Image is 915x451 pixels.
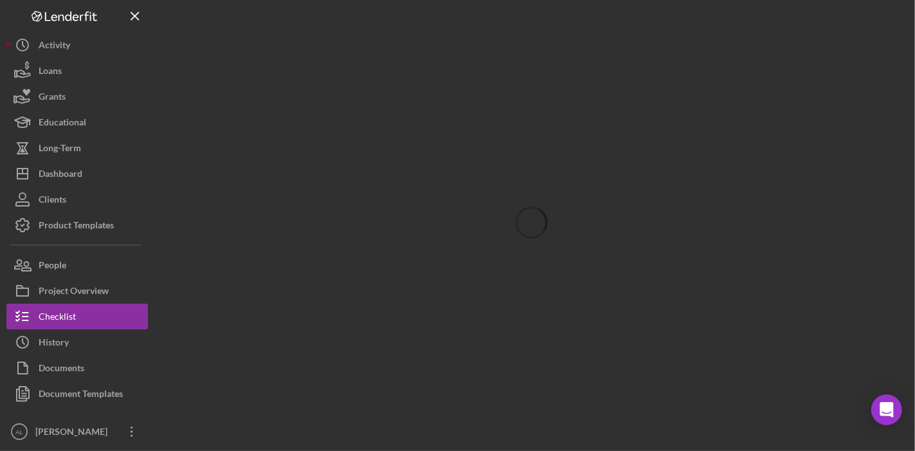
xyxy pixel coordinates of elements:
button: History [6,329,148,355]
div: Loans [39,58,62,87]
div: Clients [39,187,66,216]
div: Product Templates [39,212,114,241]
div: Educational [39,109,86,138]
text: AL [15,428,23,436]
button: Educational [6,109,148,135]
div: Checklist [39,304,76,333]
div: [PERSON_NAME] [32,419,116,448]
button: People [6,252,148,278]
button: Dashboard [6,161,148,187]
div: History [39,329,69,358]
button: Clients [6,187,148,212]
div: People [39,252,66,281]
div: Project Overview [39,278,109,307]
div: Documents [39,355,84,384]
button: Documents [6,355,148,381]
button: Activity [6,32,148,58]
div: Long-Term [39,135,81,164]
button: Product Templates [6,212,148,238]
button: Project Overview [6,278,148,304]
div: Grants [39,84,66,113]
button: Checklist [6,304,148,329]
button: Loans [6,58,148,84]
div: Activity [39,32,70,61]
button: Long-Term [6,135,148,161]
button: Grants [6,84,148,109]
div: Document Templates [39,381,123,410]
button: AL[PERSON_NAME] [6,419,148,445]
div: Dashboard [39,161,82,190]
button: Document Templates [6,381,148,407]
div: Open Intercom Messenger [871,394,902,425]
